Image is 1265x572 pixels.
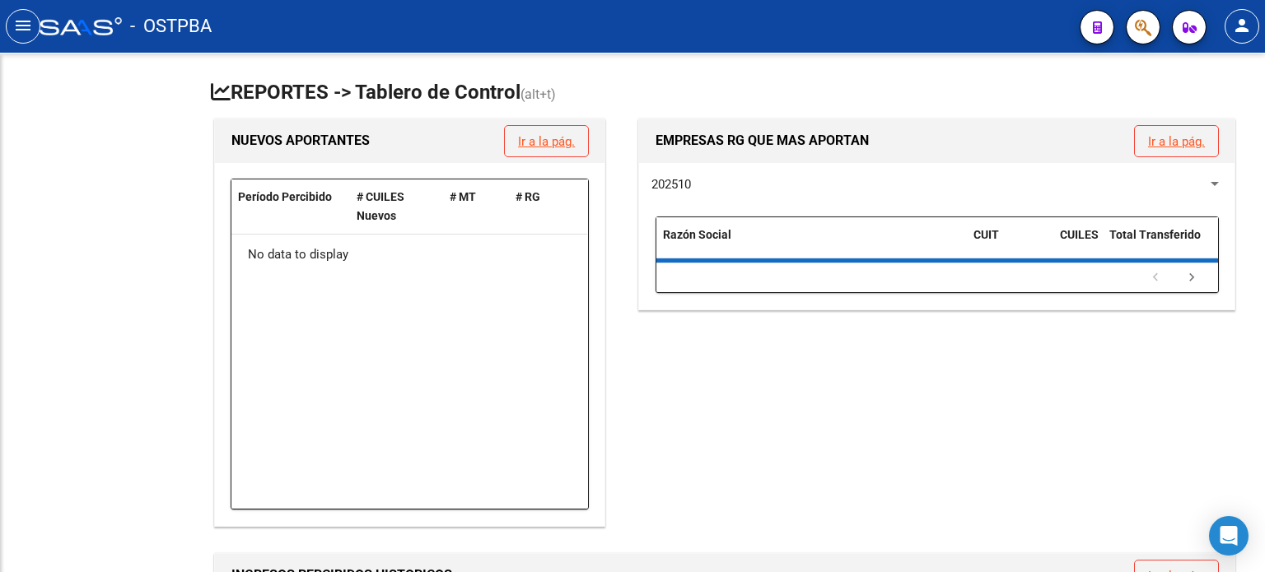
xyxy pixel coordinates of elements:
span: - OSTPBA [130,8,212,44]
datatable-header-cell: CUILES [1053,217,1103,272]
span: Razón Social [663,228,731,241]
span: Total Transferido [1109,228,1201,241]
button: Ir a la pág. [1135,126,1218,156]
a: Ir a la pág. [518,134,575,149]
span: EMPRESAS RG QUE MAS APORTAN [656,133,869,148]
datatable-header-cell: Período Percibido [231,179,350,234]
div: No data to display [231,235,587,276]
span: (alt+t) [520,86,556,102]
datatable-header-cell: # MT [443,179,509,234]
span: CUIT [973,228,999,241]
datatable-header-cell: # RG [509,179,575,234]
span: 202510 [651,177,691,192]
datatable-header-cell: # CUILES Nuevos [350,179,444,234]
span: NUEVOS APORTANTES [231,133,370,148]
a: Ir a la pág. [1148,134,1205,149]
span: # RG [516,190,540,203]
button: Ir a la pág. [505,126,588,156]
span: # MT [450,190,476,203]
a: go to next page [1176,269,1207,287]
h1: REPORTES -> Tablero de Control [211,79,1239,108]
span: # CUILES Nuevos [357,190,404,222]
span: Período Percibido [238,190,332,203]
datatable-header-cell: CUIT [967,217,1053,272]
span: CUILES [1060,228,1099,241]
datatable-header-cell: Razón Social [656,217,967,272]
datatable-header-cell: Total Transferido [1103,217,1218,272]
div: Open Intercom Messenger [1209,516,1249,556]
mat-icon: menu [13,16,33,35]
mat-icon: person [1232,16,1252,35]
a: go to previous page [1140,269,1171,287]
